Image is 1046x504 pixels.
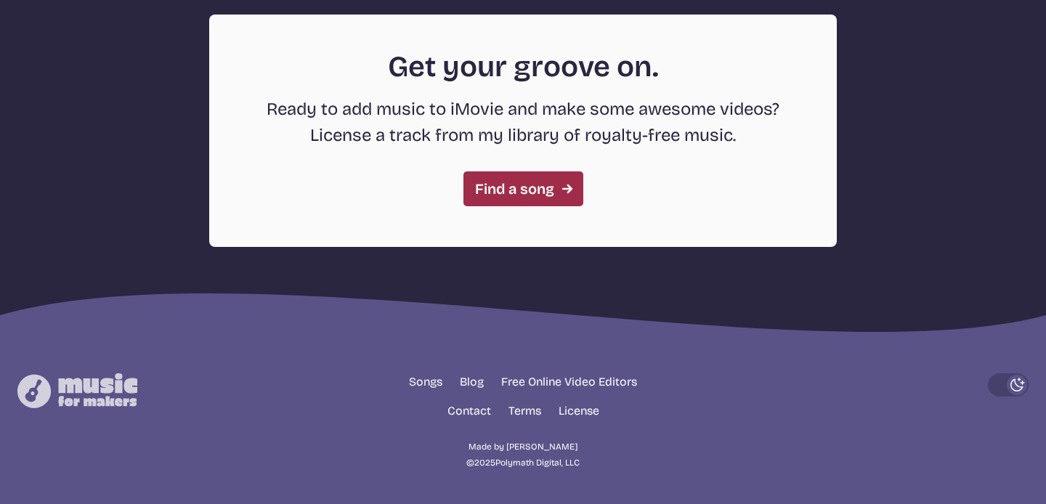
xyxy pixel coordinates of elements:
[17,373,137,408] img: Music for Makers logo
[501,373,637,391] a: Free Online Video Editors
[244,49,802,84] h2: Get your groove on.
[508,402,541,420] a: Terms
[466,458,580,468] span: © 2025 Polymath Digital, LLC
[447,402,491,420] a: Contact
[409,373,442,391] a: Songs
[559,402,599,420] a: License
[469,440,577,453] a: Made by [PERSON_NAME]
[244,96,802,148] p: Ready to add music to iMovie and make some awesome videos? License a track from my library of roy...
[463,171,583,206] a: Find a song
[460,373,484,391] a: Blog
